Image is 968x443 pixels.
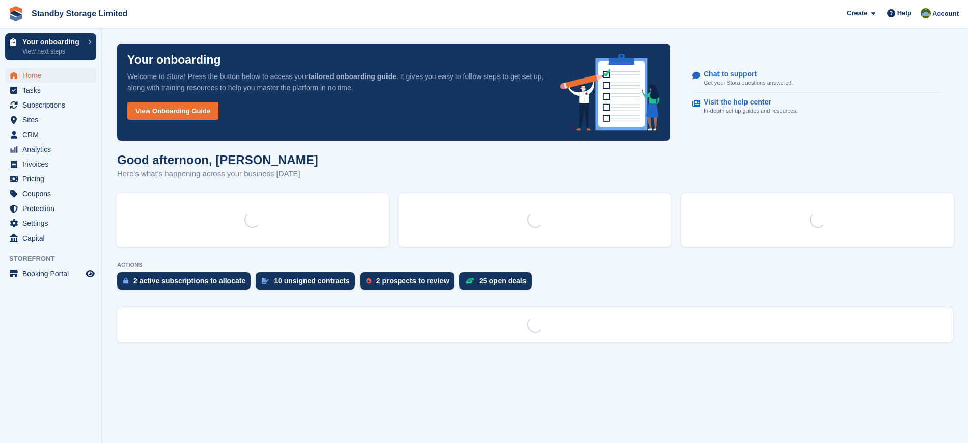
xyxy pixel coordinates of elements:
a: menu [5,201,96,216]
p: In-depth set up guides and resources. [704,107,798,115]
a: 25 open deals [459,272,537,295]
p: View next steps [22,47,83,56]
p: ACTIONS [117,262,953,268]
div: 2 active subscriptions to allocate [133,277,245,285]
span: Account [932,9,959,19]
img: contract_signature_icon-13c848040528278c33f63329250d36e43548de30e8caae1d1a13099fd9432cc5.svg [262,278,269,284]
a: menu [5,68,96,83]
a: menu [5,113,96,127]
div: 2 prospects to review [376,277,449,285]
div: 25 open deals [479,277,527,285]
span: Capital [22,231,84,245]
a: Visit the help center In-depth set up guides and resources. [692,93,943,120]
img: onboarding-info-6c161a55d2c0e0a8cae90662b2fe09162a5109e8cc188191df67fb4f79e88e88.svg [560,54,660,131]
span: Tasks [22,83,84,97]
strong: tailored onboarding guide [308,72,396,81]
img: prospect-51fa495bee0391a8d652442698ab0144808aea92771e9ea1ae160a38d050c398.svg [366,278,371,284]
span: Analytics [22,142,84,157]
a: menu [5,98,96,112]
a: menu [5,231,96,245]
a: Standby Storage Limited [27,5,131,22]
a: Your onboarding View next steps [5,33,96,60]
span: Home [22,68,84,83]
img: Aaron Winter [921,8,931,18]
a: menu [5,187,96,201]
a: Preview store [84,268,96,280]
a: 10 unsigned contracts [256,272,360,295]
img: active_subscription_to_allocate_icon-d502201f5373d7db506a760aba3b589e785aa758c864c3986d89f69b8ff3... [123,277,128,284]
span: Pricing [22,172,84,186]
a: menu [5,127,96,142]
p: Welcome to Stora! Press the button below to access your . It gives you easy to follow steps to ge... [127,71,544,93]
p: Visit the help center [704,98,790,107]
a: menu [5,157,96,171]
a: Chat to support Get your Stora questions answered. [692,65,943,93]
span: Settings [22,216,84,230]
img: stora-icon-8386f47178a22dfd0bd8f6a31ec36ba5ce8667c1dd55bd0f319d3a0aa187defe.svg [8,6,23,21]
span: Storefront [9,254,101,264]
span: Sites [22,113,84,127]
span: Subscriptions [22,98,84,112]
span: CRM [22,127,84,142]
img: deal-1b604bf984904fb50ccaf53a9ad4b4a5d6e5aea283cecdc64d6e3604feb123c2.svg [465,277,474,284]
span: Protection [22,201,84,216]
a: menu [5,267,96,281]
a: menu [5,216,96,230]
a: 2 active subscriptions to allocate [117,272,256,295]
a: menu [5,172,96,186]
div: 10 unsigned contracts [274,277,350,285]
p: Your onboarding [22,38,83,45]
a: menu [5,142,96,157]
p: Your onboarding [127,54,221,66]
p: Get your Stora questions answered. [704,79,793,87]
p: Chat to support [704,70,785,79]
a: 2 prospects to review [360,272,459,295]
h1: Good afternoon, [PERSON_NAME] [117,153,318,167]
span: Help [897,8,911,18]
span: Create [847,8,867,18]
a: View Onboarding Guide [127,102,218,120]
p: Here's what's happening across your business [DATE] [117,168,318,180]
span: Invoices [22,157,84,171]
span: Booking Portal [22,267,84,281]
span: Coupons [22,187,84,201]
a: menu [5,83,96,97]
